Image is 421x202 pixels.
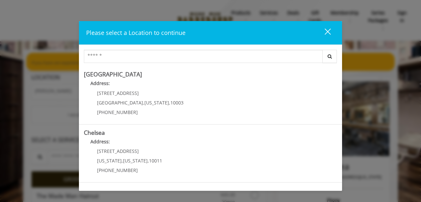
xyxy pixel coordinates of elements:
[97,167,138,173] span: [PHONE_NUMBER]
[326,54,334,59] i: Search button
[123,158,148,164] span: [US_STATE]
[97,148,139,154] span: [STREET_ADDRESS]
[97,100,143,106] span: [GEOGRAPHIC_DATA]
[143,100,144,106] span: ,
[148,158,149,164] span: ,
[90,138,110,145] b: Address:
[84,187,142,194] b: [GEOGRAPHIC_DATA]
[312,26,335,40] button: close dialog
[144,100,169,106] span: [US_STATE]
[97,109,138,115] span: [PHONE_NUMBER]
[149,158,162,164] span: 10011
[317,28,330,38] div: close dialog
[122,158,123,164] span: ,
[97,90,139,96] span: [STREET_ADDRESS]
[84,70,142,78] b: [GEOGRAPHIC_DATA]
[90,80,110,86] b: Address:
[84,129,105,136] b: Chelsea
[86,29,186,37] span: Please select a Location to continue
[97,158,122,164] span: [US_STATE]
[84,50,337,66] div: Center Select
[169,100,170,106] span: ,
[170,100,184,106] span: 10003
[84,50,323,63] input: Search Center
